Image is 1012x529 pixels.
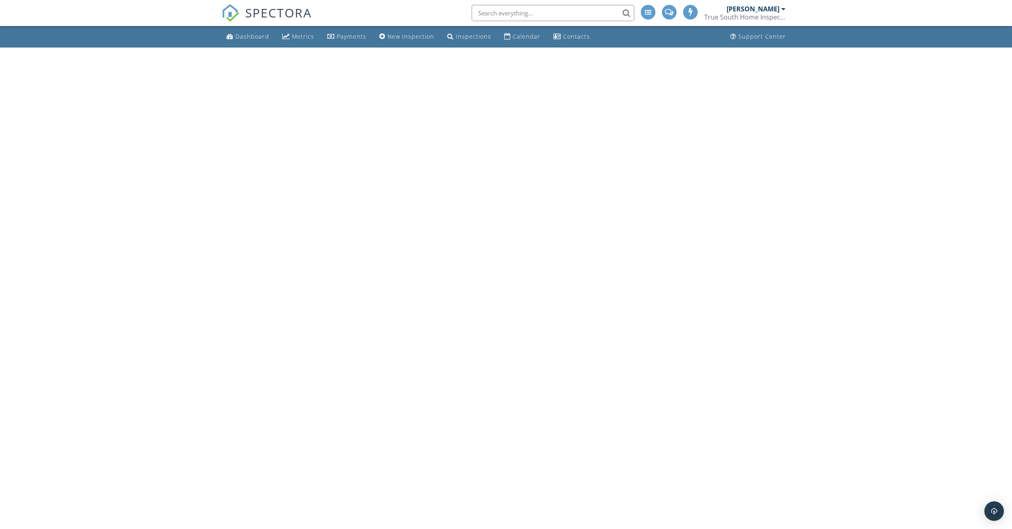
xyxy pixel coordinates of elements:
a: Support Center [727,29,789,44]
div: Contacts [563,33,590,40]
div: Payments [337,33,366,40]
a: Calendar [501,29,544,44]
a: Metrics [279,29,318,44]
div: [PERSON_NAME] [727,5,779,13]
div: Metrics [292,33,314,40]
div: Calendar [513,33,540,40]
a: Contacts [550,29,593,44]
div: New Inspection [387,33,434,40]
div: Open Intercom Messenger [984,501,1004,521]
div: Inspections [456,33,491,40]
a: Payments [324,29,370,44]
img: The Best Home Inspection Software - Spectora [222,4,239,22]
div: Dashboard [235,33,269,40]
a: SPECTORA [222,11,312,28]
input: Search everything... [472,5,634,21]
div: True South Home Inspection [704,13,786,21]
a: New Inspection [376,29,437,44]
a: Dashboard [223,29,272,44]
div: Support Center [738,33,786,40]
a: Inspections [444,29,494,44]
span: SPECTORA [245,4,312,21]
